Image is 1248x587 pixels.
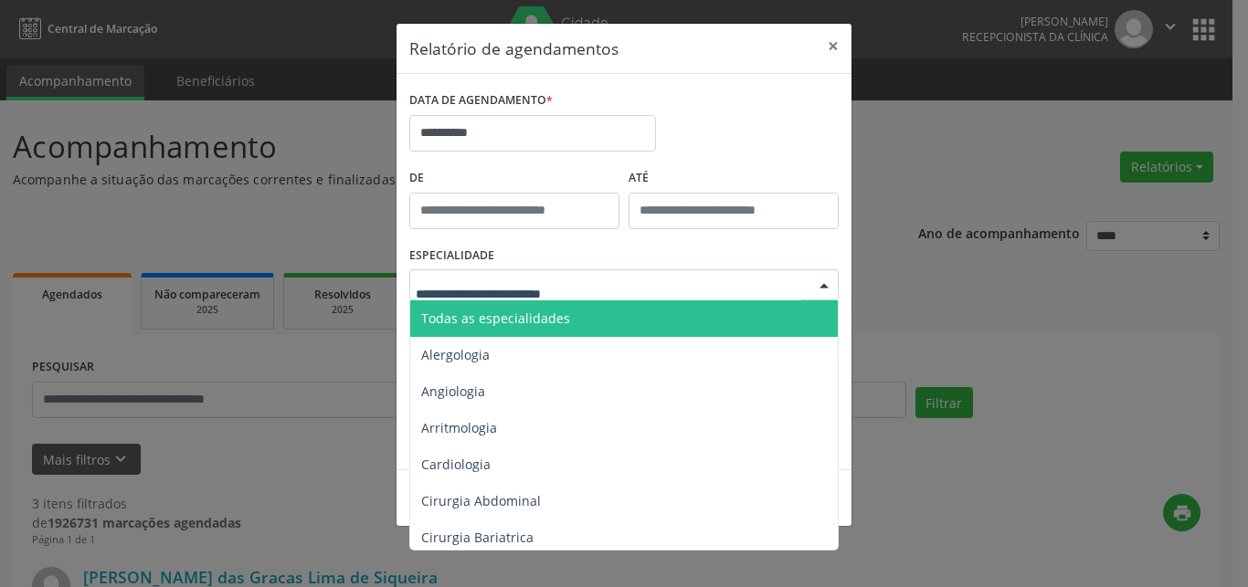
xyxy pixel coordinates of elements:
label: ATÉ [629,164,839,193]
span: Cardiologia [421,456,491,473]
button: Close [815,24,851,68]
label: De [409,164,619,193]
span: Angiologia [421,383,485,400]
span: Cirurgia Abdominal [421,492,541,509]
label: DATA DE AGENDAMENTO [409,87,553,115]
label: ESPECIALIDADE [409,242,494,270]
span: Cirurgia Bariatrica [421,529,534,546]
span: Alergologia [421,346,490,363]
h5: Relatório de agendamentos [409,37,619,60]
span: Arritmologia [421,419,497,436]
span: Todas as especialidades [421,309,570,327]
